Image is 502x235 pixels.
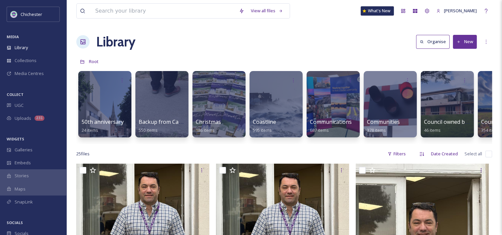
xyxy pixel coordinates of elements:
span: 354 items [481,127,500,133]
span: WIDGETS [7,136,24,141]
button: New [453,35,477,48]
span: MEDIA [7,34,19,39]
input: Search your library [92,4,236,18]
span: [PERSON_NAME] [444,8,477,14]
span: Backup from Camera [139,118,191,125]
span: Library [15,44,28,51]
div: Filters [384,147,409,160]
a: View all files [248,4,286,17]
span: COLLECT [7,92,24,97]
span: Communications [310,118,352,125]
a: Root [89,57,99,65]
img: Logo_of_Chichester_District_Council.png [11,11,17,18]
span: Coastline [253,118,276,125]
div: Date Created [428,147,461,160]
span: Stories [15,173,29,179]
a: Library [96,32,135,52]
span: 46 items [424,127,441,133]
span: Root [89,58,99,64]
span: 24 items [82,127,98,133]
div: 231 [35,116,44,121]
span: 186 items [196,127,215,133]
button: Organise [416,35,450,48]
a: [PERSON_NAME] [433,4,480,17]
span: Christmas [196,118,221,125]
span: Uploads [15,115,31,121]
span: Maps [15,186,26,192]
span: SnapLink [15,199,33,205]
a: 50th anniversary24 items [82,119,124,133]
span: SOCIALS [7,220,23,225]
a: What's New [361,6,394,16]
span: Chichester [21,11,42,17]
span: Communities [367,118,400,125]
a: Communities378 items [367,119,400,133]
span: Council owned buildings [424,118,484,125]
span: 25 file s [76,151,90,157]
span: 50th anniversary [82,118,124,125]
a: Backup from Camera550 items [139,119,191,133]
a: Christmas186 items [196,119,221,133]
a: Communications687 items [310,119,352,133]
span: Select all [465,151,482,157]
a: Council owned buildings46 items [424,119,484,133]
span: 595 items [253,127,272,133]
span: Galleries [15,147,33,153]
span: Collections [15,57,36,64]
span: 550 items [139,127,158,133]
span: 378 items [367,127,386,133]
span: UGC [15,102,24,109]
span: Media Centres [15,70,44,77]
span: Embeds [15,160,31,166]
span: 687 items [310,127,329,133]
a: Coastline595 items [253,119,276,133]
